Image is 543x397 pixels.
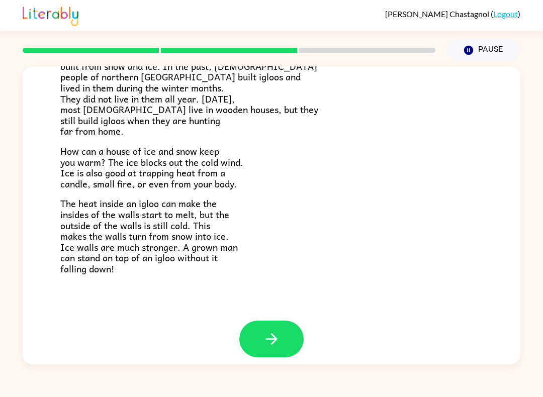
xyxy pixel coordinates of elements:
span: If you were an Inuit hunter, you might build an igloo. An igloo is a shelter built from snow and ... [60,37,318,139]
button: Pause [447,39,520,62]
span: How can a house of ice and snow keep you warm? The ice blocks out the cold wind. Ice is also good... [60,144,243,191]
div: ( ) [385,9,520,19]
img: Literably [23,4,78,26]
span: [PERSON_NAME] Chastagnol [385,9,491,19]
span: The heat inside an igloo can make the insides of the walls start to melt, but the outside of the ... [60,196,238,276]
a: Logout [493,9,518,19]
